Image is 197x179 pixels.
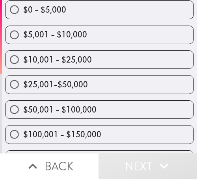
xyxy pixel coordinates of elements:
[6,26,193,44] button: $5,001 - $10,000
[6,101,193,118] button: $50,001 - $100,000
[23,79,88,90] span: $25,001-$50,000
[98,153,197,179] button: Next
[23,54,92,65] span: $10,001 - $25,000
[6,125,193,143] button: $100,001 - $150,000
[23,129,101,140] span: $100,001 - $150,000
[6,76,193,93] button: $25,001-$50,000
[6,51,193,68] button: $10,001 - $25,000
[23,29,87,40] span: $5,001 - $10,000
[6,1,193,18] button: $0 - $5,000
[23,4,66,15] span: $0 - $5,000
[23,104,97,115] span: $50,001 - $100,000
